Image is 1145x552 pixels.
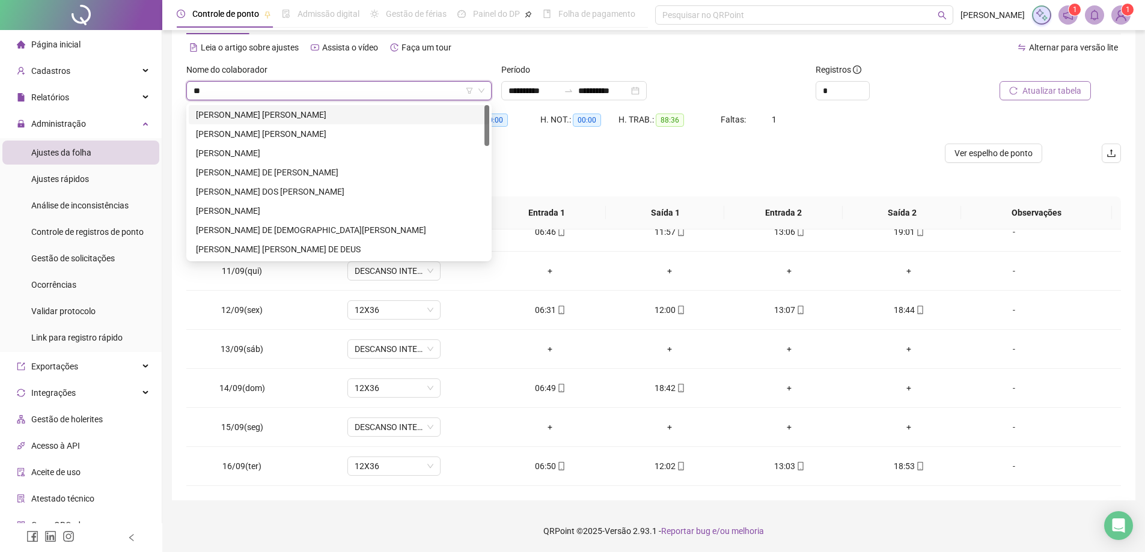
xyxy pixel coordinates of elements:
span: Atestado técnico [31,494,94,503]
div: 13:06 [739,225,840,238]
div: 12:02 [620,459,720,473]
span: left [127,533,136,542]
span: Exportações [31,362,78,371]
div: 06:46 [500,225,600,238]
div: H. NOT.: [540,113,618,127]
span: 12X36 [355,379,433,397]
span: file [17,93,25,102]
div: + [739,342,840,356]
div: + [620,264,720,278]
div: [PERSON_NAME] [PERSON_NAME] [196,108,482,121]
div: ANDERSON DOS SANTOS SANTANA [189,182,489,201]
span: mobile [915,462,924,470]
span: Análise de inconsistências [31,201,129,210]
div: ANTONIO CARLOS TRINDADE DE JESUS JUNIOR [189,220,489,240]
span: info-circle [853,65,861,74]
span: audit [17,468,25,476]
span: 13/09(sáb) [221,344,263,354]
span: instagram [63,530,75,542]
span: mobile [556,384,566,392]
th: Entrada 1 [487,196,606,229]
div: - [979,264,1049,278]
span: Assista o vídeo [322,43,378,52]
span: history [390,43,398,52]
div: - [979,420,1049,434]
div: H. TRAB.: [618,113,721,127]
div: [PERSON_NAME] [196,204,482,217]
span: clock-circle [177,10,185,18]
div: - [979,225,1049,238]
label: Período [501,63,538,76]
button: Ver espelho de ponto [945,144,1042,163]
th: Saída 2 [843,196,961,229]
img: 59777 [1112,6,1130,24]
div: ALAN APARECIDO DE BRITO [189,124,489,144]
div: 18:53 [859,459,959,473]
span: search [938,11,947,20]
div: 18:42 [620,381,720,395]
div: - [979,303,1049,317]
img: sparkle-icon.fc2bf0ac1784a2077858766a79e2daf3.svg [1035,8,1048,22]
div: + [859,381,959,395]
span: pushpin [264,11,271,18]
span: 1 [1126,5,1130,14]
span: mobile [676,384,685,392]
span: 16/09(ter) [222,461,261,471]
span: mobile [556,462,566,470]
sup: Atualize o seu contato no menu Meus Dados [1122,4,1134,16]
span: down [478,87,485,94]
span: Painel do DP [473,9,520,19]
span: mobile [795,462,805,470]
div: ALCEBIADES SILVA SANTOS [189,144,489,163]
span: Ajustes da folha [31,148,91,157]
span: upload [1107,148,1116,158]
span: Observações [971,206,1102,219]
span: file-text [189,43,198,52]
span: Ajustes rápidos [31,174,89,184]
span: 00:00 [480,114,508,127]
span: Alternar para versão lite [1029,43,1118,52]
span: qrcode [17,521,25,529]
span: swap-right [564,86,573,96]
div: 19:01 [859,225,959,238]
span: mobile [556,228,566,236]
th: Observações [961,196,1112,229]
div: ADALBERTO JOSE ESTRELA DE CERQUEIRA [189,105,489,124]
span: pushpin [525,11,532,18]
span: Versão [605,526,631,536]
span: 15/09(seg) [221,422,263,432]
span: Atualizar tabela [1022,84,1081,97]
span: api [17,441,25,450]
label: Nome do colaborador [186,63,275,76]
span: Relatórios [31,93,69,102]
sup: 1 [1069,4,1081,16]
span: DESCANSO INTER-JORNADA [355,418,433,436]
span: export [17,362,25,371]
span: Gestão de solicitações [31,253,115,263]
span: Admissão digital [298,9,359,19]
div: - [979,381,1049,395]
span: Ver espelho de ponto [954,147,1033,160]
div: 13:03 [739,459,840,473]
div: + [500,342,600,356]
div: 06:49 [500,381,600,395]
span: 14/09(dom) [219,383,265,393]
span: Gestão de holerites [31,414,103,424]
span: Faltas: [721,115,748,124]
span: 12X36 [355,301,433,319]
span: solution [17,494,25,503]
span: reload [1009,86,1018,95]
div: + [620,420,720,434]
div: 13:07 [739,303,840,317]
span: Ocorrências [31,280,76,290]
footer: QRPoint © 2025 - 2.93.1 - [162,510,1145,552]
div: + [739,381,840,395]
span: Reportar bug e/ou melhoria [661,526,764,536]
button: Atualizar tabela [1000,81,1091,100]
span: 1 [1073,5,1077,14]
span: Controle de registros de ponto [31,227,144,237]
span: dashboard [457,10,466,18]
div: 18:44 [859,303,959,317]
span: Página inicial [31,40,81,49]
div: + [739,264,840,278]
